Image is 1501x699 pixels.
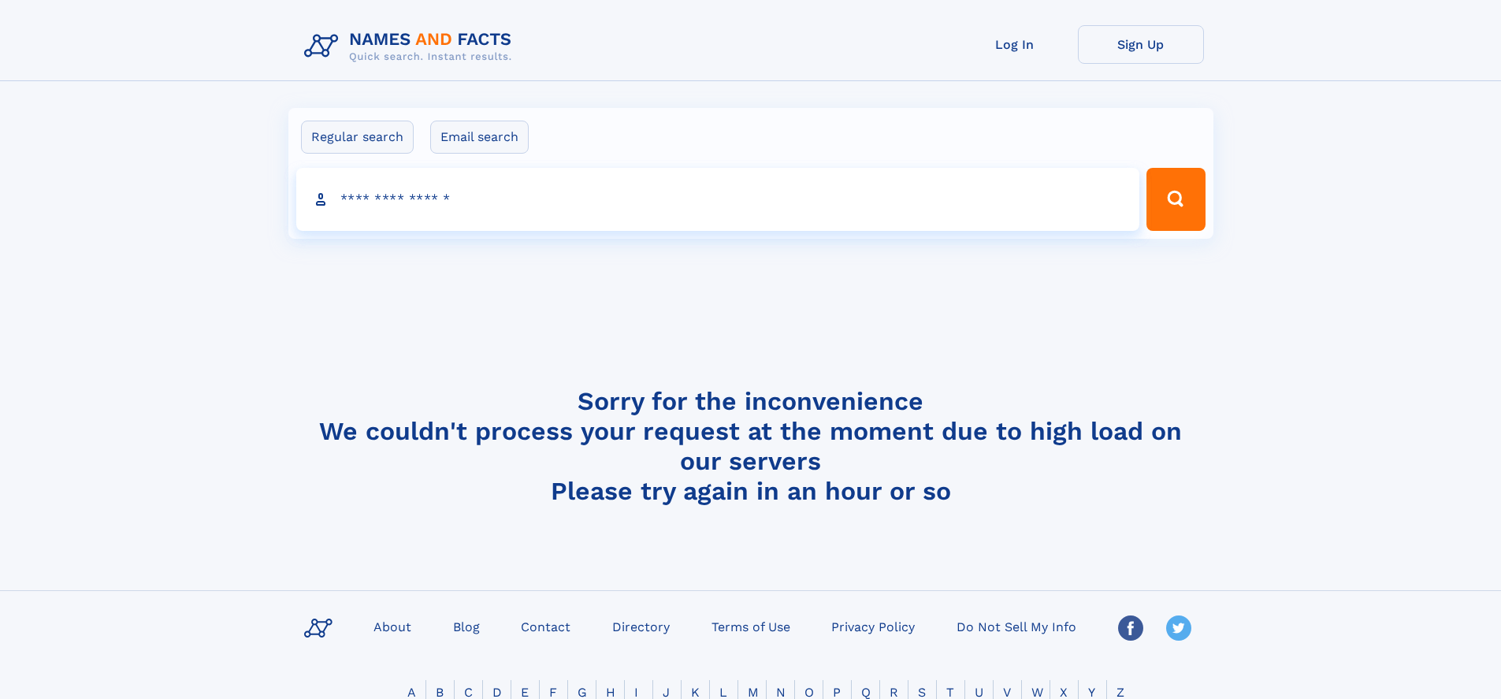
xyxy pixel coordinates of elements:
a: Terms of Use [705,615,797,638]
a: Log In [952,25,1078,64]
img: Twitter [1166,615,1191,641]
a: Sign Up [1078,25,1204,64]
a: Privacy Policy [825,615,921,638]
a: Directory [606,615,676,638]
a: About [367,615,418,638]
label: Regular search [301,121,414,154]
button: Search Button [1146,168,1205,231]
input: search input [296,168,1140,231]
label: Email search [430,121,529,154]
img: Logo Names and Facts [298,25,525,68]
a: Do Not Sell My Info [950,615,1083,638]
a: Contact [515,615,577,638]
h4: Sorry for the inconvenience We couldn't process your request at the moment due to high load on ou... [298,386,1204,506]
img: Facebook [1118,615,1143,641]
a: Blog [447,615,486,638]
